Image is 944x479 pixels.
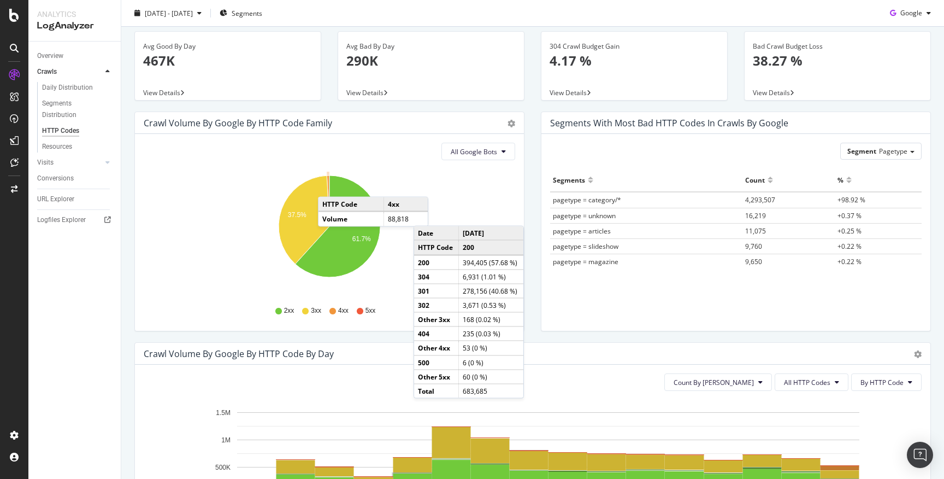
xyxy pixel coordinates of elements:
[458,326,523,341] td: 235 (0.03 %)
[37,173,113,184] a: Conversions
[37,50,113,62] a: Overview
[42,125,113,137] a: HTTP Codes
[745,195,775,205] span: 4,293,507
[37,157,102,168] a: Visits
[215,4,267,22] button: Segments
[745,171,765,189] div: Count
[458,341,523,355] td: 53 (0 %)
[745,257,762,266] span: 9,650
[130,4,206,22] button: [DATE] - [DATE]
[414,355,458,370] td: 500
[837,242,862,251] span: +0.22 %
[42,82,113,94] a: Daily Distribution
[414,370,458,384] td: Other 5xx
[414,341,458,355] td: Other 4xx
[414,226,458,241] td: Date
[37,194,113,205] a: URL Explorer
[37,9,112,20] div: Analytics
[553,226,611,236] span: pagetype = articles
[550,51,719,70] p: 4.17 %
[216,409,231,417] text: 1.5M
[144,118,332,128] div: Crawl Volume by google by HTTP Code Family
[837,226,862,236] span: +0.25 %
[284,306,294,316] span: 2xx
[458,370,523,384] td: 60 (0 %)
[508,120,515,127] div: gear
[37,173,74,184] div: Conversions
[288,211,306,219] text: 37.5%
[745,211,766,220] span: 16,219
[745,242,762,251] span: 9,760
[42,98,113,121] a: Segments Distribution
[37,214,86,226] div: Logfiles Explorer
[674,378,754,387] span: Count By Day
[37,66,102,78] a: Crawls
[414,312,458,326] td: Other 3xx
[37,214,113,226] a: Logfiles Explorer
[860,378,904,387] span: By HTTP Code
[232,8,262,17] span: Segments
[553,257,618,266] span: pagetype = magazine
[42,98,103,121] div: Segments Distribution
[352,235,371,243] text: 61.7%
[414,255,458,270] td: 200
[384,197,428,212] td: 4xx
[745,226,766,236] span: 11,075
[458,284,523,298] td: 278,156 (40.68 %)
[847,147,876,156] span: Segment
[346,88,383,97] span: View Details
[458,270,523,284] td: 6,931 (1.01 %)
[886,4,935,22] button: Google
[144,348,334,359] div: Crawl Volume by google by HTTP Code by Day
[775,373,848,391] button: All HTTP Codes
[900,8,922,17] span: Google
[837,171,843,189] div: %
[37,157,54,168] div: Visits
[553,195,621,205] span: pagetype = category/*
[145,8,193,17] span: [DATE] - [DATE]
[451,147,497,156] span: All Google Bots
[384,212,428,226] td: 88,818
[553,242,618,251] span: pagetype = slideshow
[837,195,865,205] span: +98.92 %
[753,42,922,51] div: Bad Crawl Budget Loss
[907,442,933,468] div: Open Intercom Messenger
[458,355,523,370] td: 6 (0 %)
[143,42,312,51] div: Avg Good By Day
[458,298,523,312] td: 3,671 (0.53 %)
[458,255,523,270] td: 394,405 (57.68 %)
[365,306,376,316] span: 5xx
[144,169,515,296] svg: A chart.
[414,384,458,398] td: Total
[37,194,74,205] div: URL Explorer
[458,226,523,241] td: [DATE]
[837,211,862,220] span: +0.37 %
[414,326,458,341] td: 404
[143,88,180,97] span: View Details
[414,270,458,284] td: 304
[553,211,616,220] span: pagetype = unknown
[215,464,231,471] text: 500K
[414,240,458,255] td: HTTP Code
[784,378,830,387] span: All HTTP Codes
[753,51,922,70] p: 38.27 %
[42,141,113,153] a: Resources
[414,298,458,312] td: 302
[458,240,523,255] td: 200
[143,51,312,70] p: 467K
[851,373,922,391] button: By HTTP Code
[553,171,585,189] div: Segments
[914,351,922,358] div: gear
[837,257,862,266] span: +0.22 %
[753,88,790,97] span: View Details
[37,66,57,78] div: Crawls
[550,88,587,97] span: View Details
[550,42,719,51] div: 304 Crawl Budget Gain
[318,212,384,226] td: Volume
[221,436,231,444] text: 1M
[42,125,79,137] div: HTTP Codes
[458,312,523,326] td: 168 (0.02 %)
[42,82,93,94] div: Daily Distribution
[37,50,63,62] div: Overview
